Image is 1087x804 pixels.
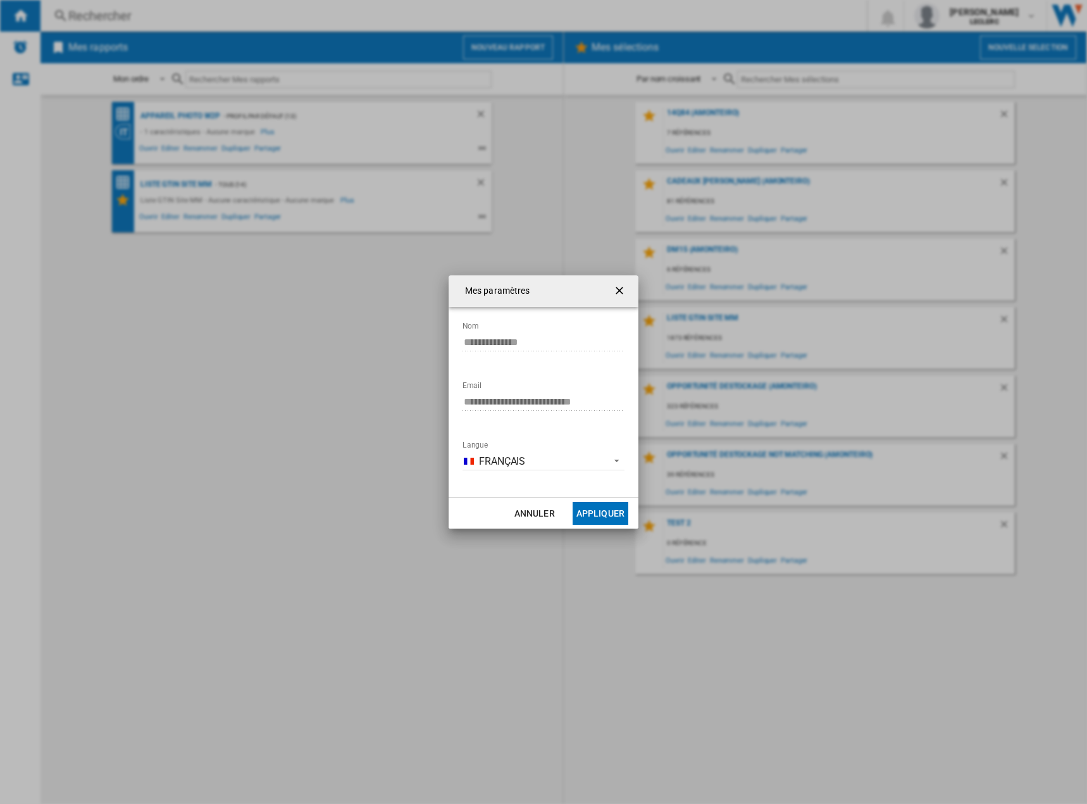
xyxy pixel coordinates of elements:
button: getI18NText('BUTTONS.CLOSE_DIALOG') [608,279,633,304]
button: Annuler [507,502,562,525]
span: Français [479,455,603,468]
md-select: Langue: Français [463,451,624,470]
img: fr_FR.png [464,458,474,465]
button: Appliquer [573,502,628,525]
h4: Mes paramètres [459,285,530,298]
ng-md-icon: getI18NText('BUTTONS.CLOSE_DIALOG') [613,284,628,299]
